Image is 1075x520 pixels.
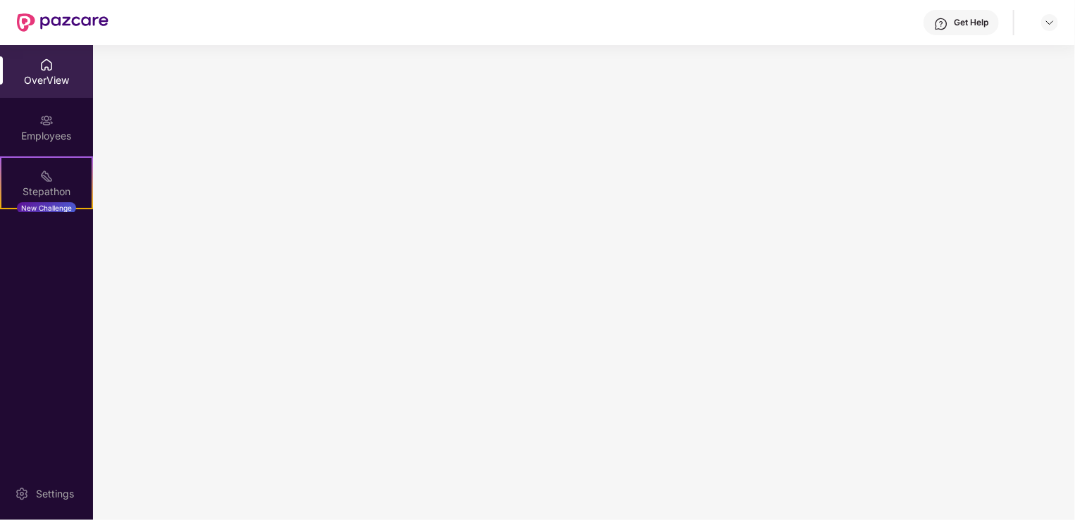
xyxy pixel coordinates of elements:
[15,487,29,501] img: svg+xml;base64,PHN2ZyBpZD0iU2V0dGluZy0yMHgyMCIgeG1sbnM9Imh0dHA6Ly93d3cudzMub3JnLzIwMDAvc3ZnIiB3aW...
[934,17,948,31] img: svg+xml;base64,PHN2ZyBpZD0iSGVscC0zMngzMiIgeG1sbnM9Imh0dHA6Ly93d3cudzMub3JnLzIwMDAvc3ZnIiB3aWR0aD...
[39,58,54,72] img: svg+xml;base64,PHN2ZyBpZD0iSG9tZSIgeG1sbnM9Imh0dHA6Ly93d3cudzMub3JnLzIwMDAvc3ZnIiB3aWR0aD0iMjAiIG...
[17,202,76,213] div: New Challenge
[17,13,108,32] img: New Pazcare Logo
[32,487,78,501] div: Settings
[954,17,988,28] div: Get Help
[1044,17,1055,28] img: svg+xml;base64,PHN2ZyBpZD0iRHJvcGRvd24tMzJ4MzIiIHhtbG5zPSJodHRwOi8vd3d3LnczLm9yZy8yMDAwL3N2ZyIgd2...
[1,185,92,199] div: Stepathon
[39,169,54,183] img: svg+xml;base64,PHN2ZyB4bWxucz0iaHR0cDovL3d3dy53My5vcmcvMjAwMC9zdmciIHdpZHRoPSIyMSIgaGVpZ2h0PSIyMC...
[39,113,54,128] img: svg+xml;base64,PHN2ZyBpZD0iRW1wbG95ZWVzIiB4bWxucz0iaHR0cDovL3d3dy53My5vcmcvMjAwMC9zdmciIHdpZHRoPS...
